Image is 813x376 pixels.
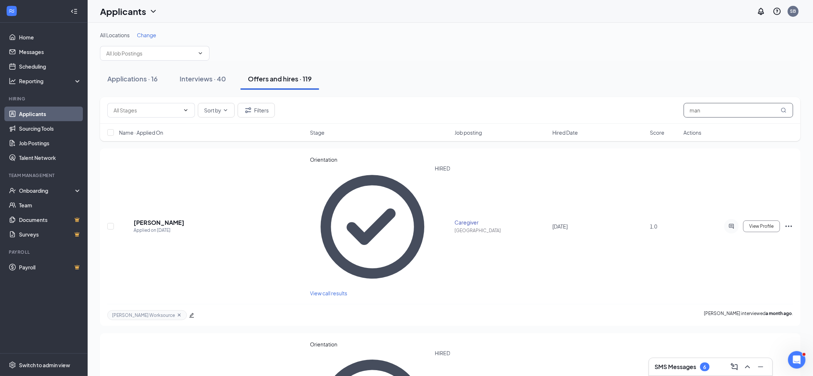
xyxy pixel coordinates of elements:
div: [GEOGRAPHIC_DATA] [455,227,548,234]
span: All Locations [100,32,130,38]
span: edit [189,313,194,318]
svg: Collapse [70,8,78,15]
svg: ChevronDown [149,7,158,16]
div: SB [790,8,796,14]
div: Payroll [9,249,80,255]
svg: MagnifyingGlass [781,107,787,113]
svg: ActiveChat [727,223,736,229]
span: View call results [310,290,348,296]
span: Sort by [204,108,221,113]
input: All Job Postings [106,49,195,57]
svg: ChevronUp [743,362,752,371]
div: Orientation [310,341,450,348]
svg: Ellipses [785,222,793,231]
input: All Stages [114,106,180,114]
div: Offers and hires · 119 [248,74,312,83]
div: Hiring [9,96,80,102]
svg: Filter [244,106,253,115]
div: HIRED [435,165,450,289]
button: ComposeMessage [729,361,740,373]
button: ChevronUp [742,361,753,373]
button: Filter Filters [238,103,275,118]
a: Team [19,198,81,212]
svg: UserCheck [9,187,16,194]
svg: Analysis [9,77,16,85]
span: Hired Date [552,129,578,136]
a: Messages [19,45,81,59]
span: Change [137,32,156,38]
a: Job Postings [19,136,81,150]
div: Interviews · 40 [180,74,226,83]
a: Talent Network [19,150,81,165]
input: Search in offers and hires [684,103,793,118]
iframe: Intercom live chat [788,351,806,369]
span: 1.0 [650,223,657,230]
svg: ChevronDown [223,107,229,113]
svg: ComposeMessage [730,362,739,371]
b: a month ago [766,311,792,316]
h5: [PERSON_NAME] [134,219,184,227]
span: Name · Applied On [119,129,163,136]
a: Applicants [19,107,81,121]
a: Home [19,30,81,45]
a: Sourcing Tools [19,121,81,136]
button: Minimize [755,361,767,373]
svg: Notifications [757,7,766,16]
div: Orientation [310,156,450,163]
button: Sort byChevronDown [198,103,235,118]
span: [PERSON_NAME] Worksource [112,312,175,318]
svg: CheckmarkCircle [310,165,435,289]
div: Applications · 16 [107,74,158,83]
div: Team Management [9,172,80,179]
h1: Applicants [100,5,146,18]
button: View Profile [743,220,780,232]
svg: Minimize [756,362,765,371]
div: Onboarding [19,187,75,194]
svg: Settings [9,361,16,369]
div: 6 [703,364,706,370]
a: SurveysCrown [19,227,81,242]
h3: SMS Messages [655,363,697,371]
span: Stage [310,129,325,136]
div: Switch to admin view [19,361,70,369]
span: [DATE] [552,223,568,230]
svg: WorkstreamLogo [8,7,15,15]
svg: ChevronDown [198,50,203,56]
div: Applied on [DATE] [134,227,184,234]
span: Job posting [455,129,482,136]
div: Caregiver [455,219,548,226]
span: Actions [684,129,702,136]
span: Score [650,129,665,136]
a: DocumentsCrown [19,212,81,227]
a: Scheduling [19,59,81,74]
svg: Cross [176,312,182,318]
span: View Profile [749,224,774,229]
svg: ChevronDown [183,107,189,113]
p: [PERSON_NAME] interviewed . [704,310,793,320]
a: PayrollCrown [19,260,81,275]
div: Reporting [19,77,82,85]
svg: QuestionInfo [773,7,782,16]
